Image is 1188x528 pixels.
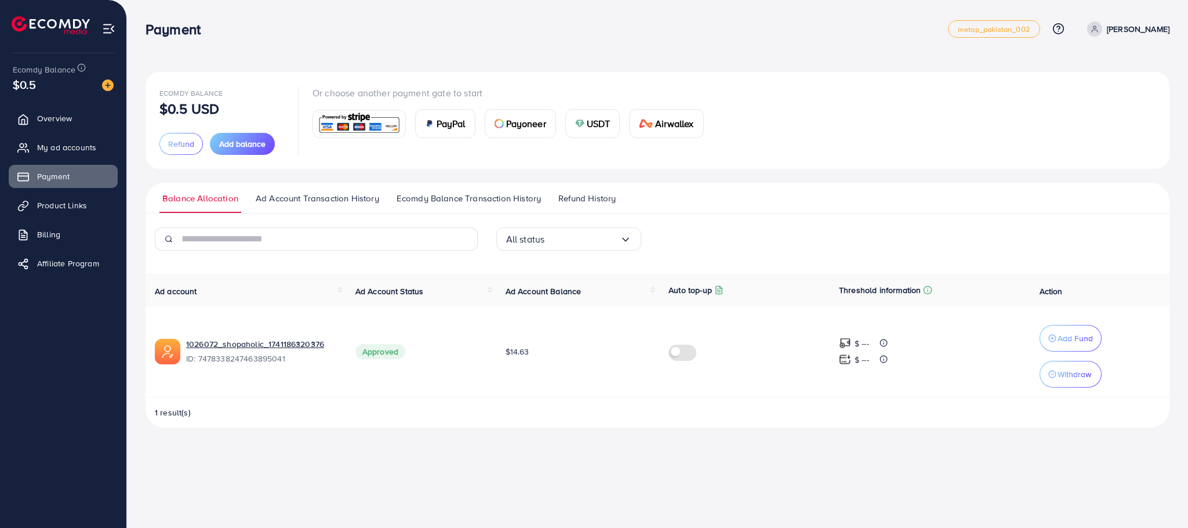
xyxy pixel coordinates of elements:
[1058,367,1091,381] p: Withdraw
[1082,21,1169,37] a: [PERSON_NAME]
[355,344,405,359] span: Approved
[9,107,118,130] a: Overview
[506,230,545,248] span: All status
[9,136,118,159] a: My ad accounts
[669,283,712,297] p: Auto top-up
[496,227,641,251] div: Search for option
[256,192,379,205] span: Ad Account Transaction History
[155,407,191,418] span: 1 result(s)
[9,165,118,188] a: Payment
[219,138,266,150] span: Add balance
[146,21,210,38] h3: Payment
[159,102,219,115] p: $0.5 USD
[565,109,620,138] a: cardUSDT
[1040,361,1102,388] button: Withdraw
[1040,285,1063,297] span: Action
[1058,331,1093,345] p: Add Fund
[155,339,180,364] img: ic-ads-acc.e4c84228.svg
[839,337,851,349] img: top-up amount
[839,283,921,297] p: Threshold information
[855,353,869,367] p: $ ---
[1040,325,1102,352] button: Add Fund
[1107,22,1169,36] p: [PERSON_NAME]
[102,79,114,91] img: image
[13,64,75,75] span: Ecomdy Balance
[12,16,90,34] img: logo
[558,192,616,205] span: Refund History
[37,258,99,269] span: Affiliate Program
[575,119,584,128] img: card
[168,138,194,150] span: Refund
[495,119,504,128] img: card
[437,117,466,131] span: PayPal
[37,113,72,124] span: Overview
[9,223,118,246] a: Billing
[629,109,703,138] a: cardAirwallex
[355,285,424,297] span: Ad Account Status
[186,338,337,350] a: 1026072_shopaholic_1741186320376
[37,229,60,240] span: Billing
[313,86,713,100] p: Or choose another payment gate to start
[397,192,541,205] span: Ecomdy Balance Transaction History
[13,76,37,93] span: $0.5
[102,22,115,35] img: menu
[639,119,653,128] img: card
[313,110,406,138] a: card
[210,133,275,155] button: Add balance
[186,353,337,364] span: ID: 7478338247463895041
[506,285,582,297] span: Ad Account Balance
[425,119,434,128] img: card
[9,194,118,217] a: Product Links
[1139,476,1179,519] iframe: Chat
[839,353,851,366] img: top-up amount
[506,346,529,357] span: $14.63
[37,142,96,153] span: My ad accounts
[159,88,223,98] span: Ecomdy Balance
[155,285,197,297] span: Ad account
[855,337,869,350] p: $ ---
[9,252,118,275] a: Affiliate Program
[485,109,556,138] a: cardPayoneer
[159,133,203,155] button: Refund
[37,171,70,182] span: Payment
[506,117,546,131] span: Payoneer
[958,26,1030,33] span: metap_pakistan_002
[655,117,693,131] span: Airwallex
[544,230,619,248] input: Search for option
[37,200,87,211] span: Product Links
[186,338,337,365] div: <span class='underline'>1026072_shopaholic_1741186320376</span></br>7478338247463895041
[317,111,402,136] img: card
[587,117,611,131] span: USDT
[415,109,475,138] a: cardPayPal
[162,192,238,205] span: Balance Allocation
[948,20,1040,38] a: metap_pakistan_002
